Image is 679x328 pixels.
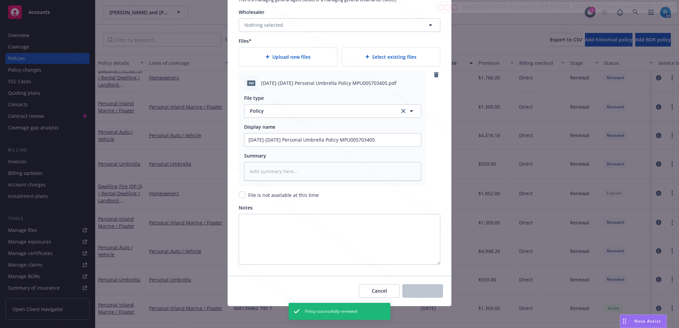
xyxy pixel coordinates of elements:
span: Display name [244,124,275,130]
span: Nothing selected [244,21,283,29]
div: Select existing files [342,47,440,67]
span: Upload new files [272,53,311,60]
span: Policy [250,107,392,114]
span: Policy successfully renewed [305,308,357,314]
button: Policyclear selection [244,104,421,118]
span: Summary [244,152,266,159]
span: File type [244,95,264,101]
button: Save [402,284,443,298]
button: Nothing selected [239,18,440,32]
span: Files* [239,38,252,44]
a: clear selection [399,107,407,115]
a: remove [432,71,440,79]
div: Upload new files [239,47,337,67]
span: Nova Assist [634,318,661,324]
input: Add display name here... [244,133,421,146]
span: Select existing files [372,53,417,60]
span: pdf [247,80,255,86]
button: Cancel [359,284,400,298]
span: Wholesaler [239,9,264,15]
button: Nova Assist [620,314,667,328]
span: File is not available at this time [248,192,319,198]
span: Cancel [372,288,387,294]
div: Drag to move [620,315,629,328]
span: [DATE]-[DATE] Personal Umbrella Policy MPU005703405.pdf [261,79,397,87]
span: Notes [239,204,253,211]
